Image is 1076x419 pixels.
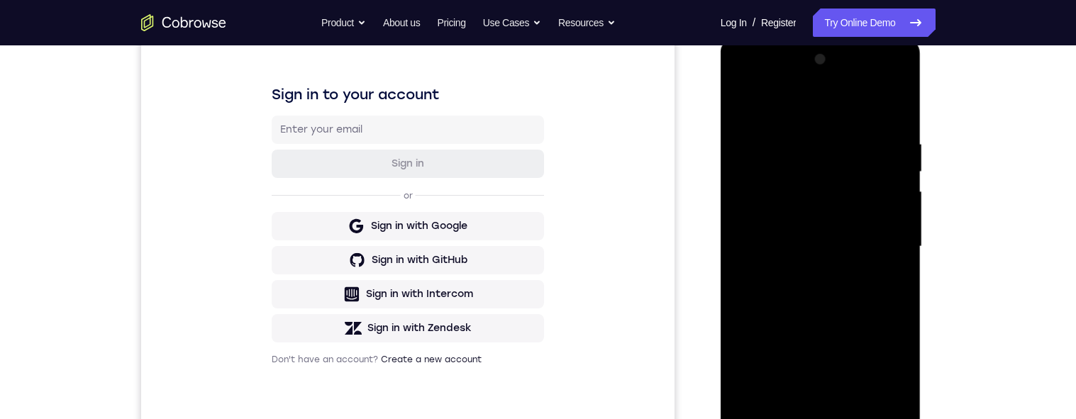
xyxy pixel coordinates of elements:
[230,232,326,246] div: Sign in with Google
[383,9,420,37] a: About us
[813,9,935,37] a: Try Online Demo
[321,9,366,37] button: Product
[231,266,326,280] div: Sign in with GitHub
[131,225,403,253] button: Sign in with Google
[558,9,616,37] button: Resources
[141,14,226,31] a: Go to the home page
[437,9,465,37] a: Pricing
[225,300,332,314] div: Sign in with Intercom
[761,9,796,37] a: Register
[240,367,340,377] a: Create a new account
[131,367,403,378] p: Don't have an account?
[131,327,403,355] button: Sign in with Zendesk
[131,293,403,321] button: Sign in with Intercom
[721,9,747,37] a: Log In
[753,14,755,31] span: /
[131,259,403,287] button: Sign in with GitHub
[260,203,274,214] p: or
[483,9,541,37] button: Use Cases
[226,334,331,348] div: Sign in with Zendesk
